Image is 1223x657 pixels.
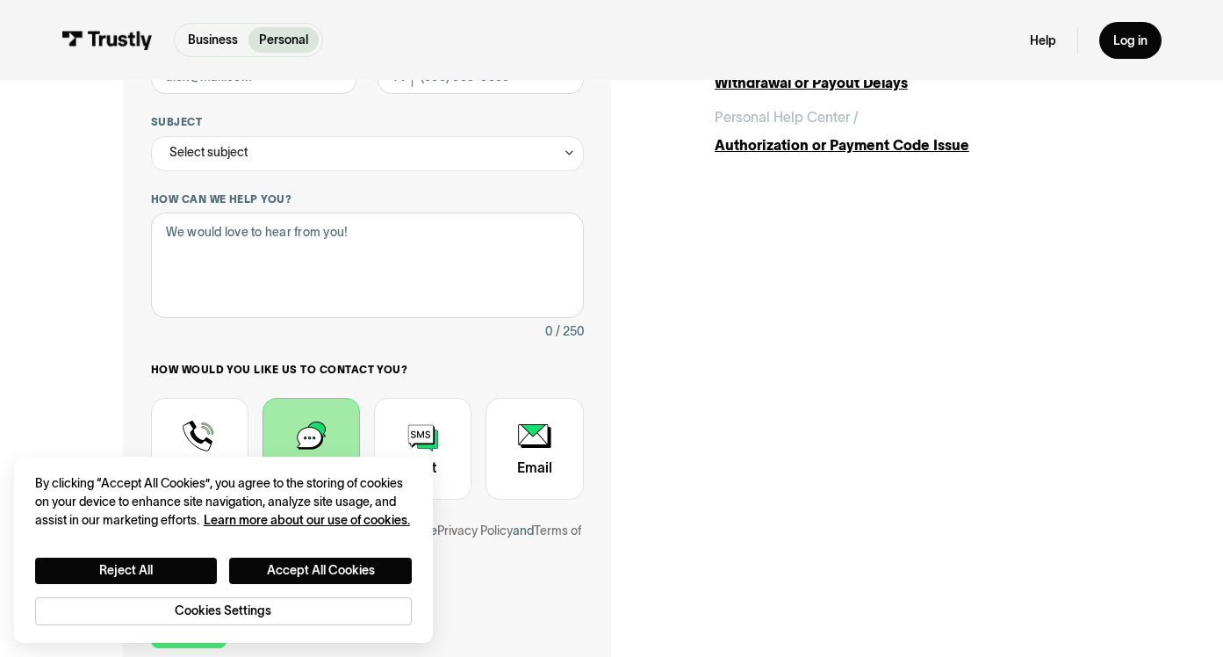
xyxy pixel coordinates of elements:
[204,513,410,527] a: More information about your privacy, opens in a new tab
[248,27,319,53] a: Personal
[61,31,152,50] img: Trustly Logo
[151,136,584,171] div: Select subject
[151,523,581,559] a: Terms of Service
[715,107,859,128] div: Personal Help Center /
[178,27,249,53] a: Business
[259,31,308,49] p: Personal
[556,321,584,343] div: / 250
[35,474,412,530] div: By clicking “Accept All Cookies”, you agree to the storing of cookies on your device to enhance s...
[151,192,584,206] label: How can we help you?
[715,73,1100,94] div: Withdrawal or Payout Delays
[14,457,433,643] div: Cookie banner
[1113,32,1147,48] div: Log in
[35,597,412,625] button: Cookies Settings
[1030,32,1056,48] a: Help
[545,321,552,343] div: 0
[35,558,218,584] button: Reject All
[1099,22,1162,59] a: Log in
[151,363,584,377] label: How would you like us to contact you?
[151,115,584,129] label: Subject
[169,142,248,163] div: Select subject
[229,558,412,584] button: Accept All Cookies
[437,523,513,538] a: Privacy Policy
[715,135,1100,156] div: Authorization or Payment Code Issue
[35,474,412,625] div: Privacy
[715,107,1100,156] a: Personal Help Center /Authorization or Payment Code Issue
[188,31,238,49] p: Business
